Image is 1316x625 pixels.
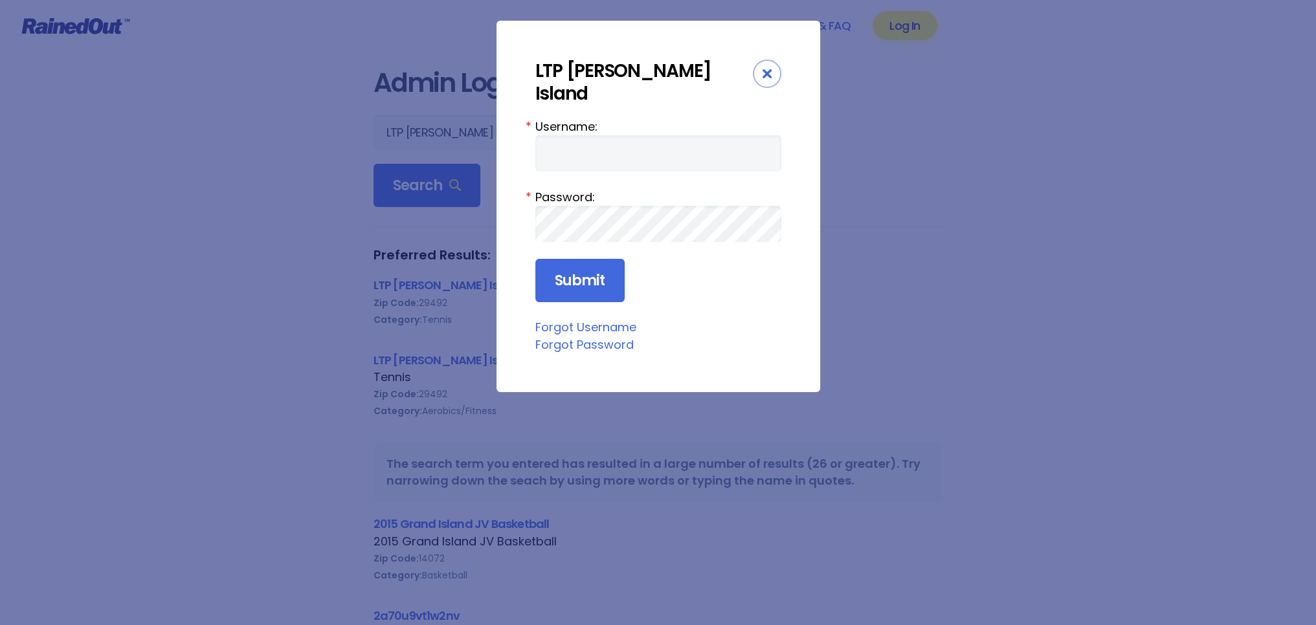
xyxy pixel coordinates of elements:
label: Username: [535,118,781,135]
input: Submit [535,259,625,303]
a: Forgot Username [535,319,636,335]
div: LTP [PERSON_NAME] Island [535,60,753,105]
div: Close [753,60,781,88]
a: Forgot Password [535,336,634,353]
label: Password: [535,188,781,206]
